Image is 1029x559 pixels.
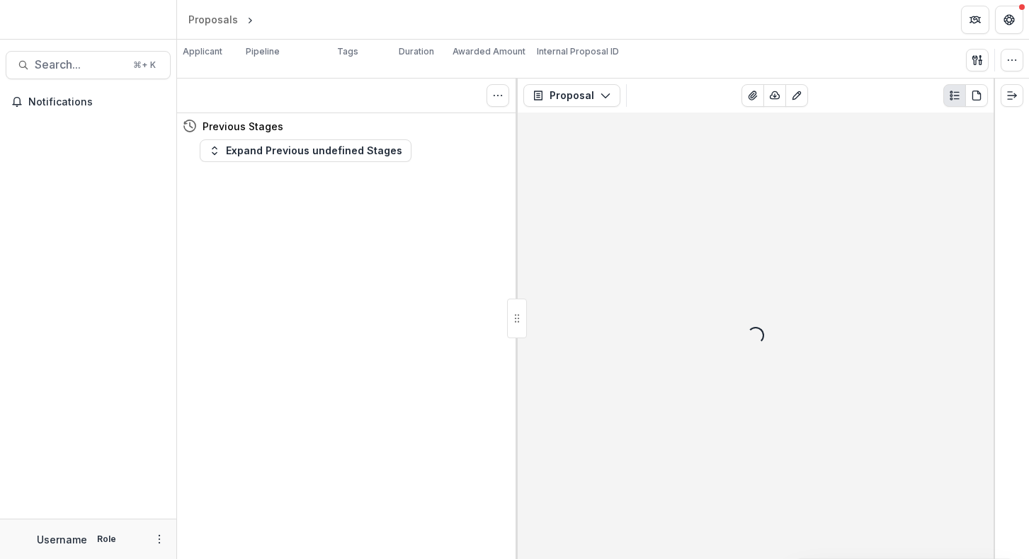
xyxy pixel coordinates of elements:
p: Applicant [183,45,222,58]
nav: breadcrumb [183,9,317,30]
button: Proposal [523,84,620,107]
p: Tags [337,45,358,58]
p: Role [93,533,120,546]
a: Proposals [183,9,244,30]
button: Toggle View Cancelled Tasks [487,84,509,107]
p: Awarded Amount [453,45,525,58]
h4: Previous Stages [203,119,283,134]
button: PDF view [965,84,988,107]
span: Search... [35,58,125,71]
button: Edit as form [785,84,808,107]
button: View Attached Files [741,84,764,107]
span: Notifications [28,96,165,108]
p: Internal Proposal ID [537,45,619,58]
button: Notifications [6,91,171,113]
p: Duration [399,45,434,58]
button: Expand Previous undefined Stages [200,139,411,162]
button: Partners [961,6,989,34]
p: Pipeline [246,45,280,58]
p: Username [37,532,87,547]
button: Get Help [995,6,1023,34]
button: Plaintext view [943,84,966,107]
button: More [151,531,168,548]
button: Search... [6,51,171,79]
div: Proposals [188,12,238,27]
div: ⌘ + K [130,57,159,73]
button: Expand right [1001,84,1023,107]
